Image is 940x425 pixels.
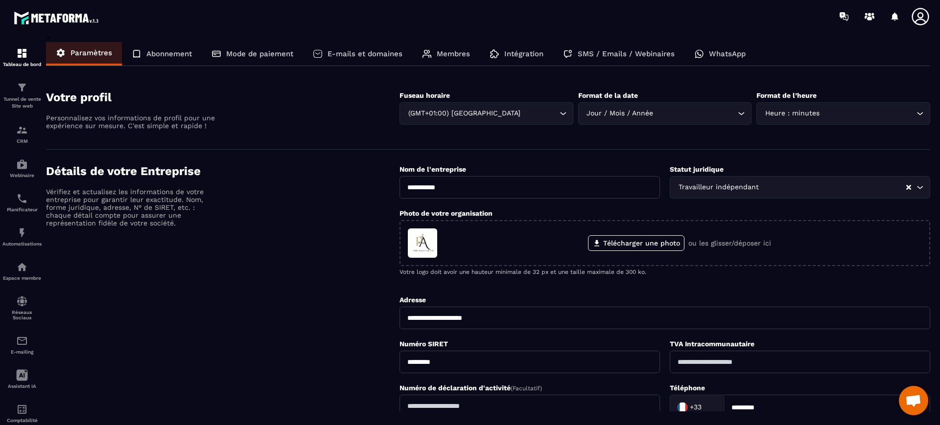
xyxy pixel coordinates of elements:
img: formation [16,124,28,136]
h4: Détails de votre Entreprise [46,164,399,178]
p: Tunnel de vente Site web [2,96,42,110]
a: formationformationTableau de bord [2,40,42,74]
a: schedulerschedulerPlanificateur [2,185,42,220]
a: automationsautomationsWebinaire [2,151,42,185]
div: Ouvrir le chat [899,386,928,415]
p: Planificateur [2,207,42,212]
span: Heure : minutes [763,108,822,119]
p: Paramètres [70,48,112,57]
label: Adresse [399,296,426,304]
a: formationformationTunnel de vente Site web [2,74,42,117]
p: Vérifiez et actualisez les informations de votre entreprise pour garantir leur exactitude. Nom, f... [46,188,217,227]
img: email [16,335,28,347]
img: automations [16,227,28,239]
p: Comptabilité [2,418,42,423]
p: Espace membre [2,275,42,281]
img: accountant [16,403,28,415]
span: Jour / Mois / Année [585,108,656,119]
p: Membres [437,49,470,58]
span: (GMT+01:00) [GEOGRAPHIC_DATA] [406,108,522,119]
div: Search for option [756,102,930,125]
label: TVA Intracommunautaire [670,340,754,348]
img: automations [16,261,28,273]
div: Search for option [670,395,724,420]
p: E-mailing [2,349,42,355]
label: Statut juridique [670,165,724,173]
div: Search for option [399,102,573,125]
label: Format de la date [578,91,638,99]
p: CRM [2,138,42,144]
p: Assistant IA [2,383,42,389]
span: Travailleur indépendant [676,182,761,193]
img: Country Flag [673,398,692,417]
label: Numéro de déclaration d'activité [399,384,542,392]
p: E-mails et domaines [328,49,402,58]
span: +33 [690,403,702,412]
p: Automatisations [2,241,42,246]
h4: Votre profil [46,90,399,104]
p: Webinaire [2,173,42,178]
a: Assistant IA [2,362,42,396]
img: logo [14,9,102,27]
label: Numéro SIRET [399,340,448,348]
img: social-network [16,295,28,307]
div: Search for option [578,102,752,125]
button: Clear Selected [906,184,911,191]
p: Intégration [504,49,543,58]
a: emailemailE-mailing [2,328,42,362]
span: (Facultatif) [511,385,542,392]
label: Photo de votre organisation [399,209,493,217]
div: Search for option [670,176,930,199]
input: Search for option [656,108,736,119]
input: Search for option [522,108,557,119]
label: Format de l’heure [756,91,817,99]
a: automationsautomationsEspace membre [2,254,42,288]
p: Réseaux Sociaux [2,310,42,320]
input: Search for option [822,108,914,119]
label: Fuseau horaire [399,91,450,99]
p: Personnalisez vos informations de profil pour une expérience sur mesure. C'est simple et rapide ! [46,114,217,130]
label: Nom de l'entreprise [399,165,466,173]
img: scheduler [16,193,28,204]
p: Abonnement [146,49,192,58]
a: automationsautomationsAutomatisations [2,220,42,254]
label: Téléphone [670,384,705,392]
img: automations [16,158,28,170]
p: SMS / Emails / Webinaires [578,49,675,58]
img: formation [16,82,28,93]
input: Search for option [761,182,905,193]
img: formation [16,47,28,59]
input: Search for option [704,400,713,415]
p: WhatsApp [709,49,746,58]
p: Votre logo doit avoir une hauteur minimale de 32 px et une taille maximale de 300 ko. [399,268,930,275]
a: social-networksocial-networkRéseaux Sociaux [2,288,42,328]
a: formationformationCRM [2,117,42,151]
p: Tableau de bord [2,62,42,67]
p: ou les glisser/déposer ici [688,239,771,247]
p: Mode de paiement [226,49,293,58]
label: Télécharger une photo [588,235,684,251]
